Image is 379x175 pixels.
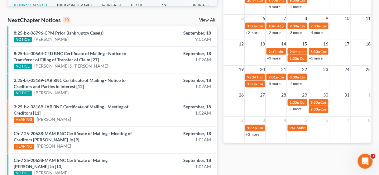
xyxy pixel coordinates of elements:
span: 9:30a [311,100,320,105]
span: 3 [262,117,266,124]
span: 26 [238,91,244,99]
span: 17 [344,40,350,48]
a: [PERSON_NAME] [34,36,69,42]
span: 29 [302,91,308,99]
a: 3:25-bk-03169-JAB BNC Certificate of Mailing - Meeting of Creditors [11] [14,104,128,116]
span: 5 [241,15,244,22]
a: +3 more [288,107,302,111]
span: 15 [302,40,308,48]
span: 9a [290,49,294,54]
div: NOTICE [14,91,32,96]
span: 16 [323,40,329,48]
a: +3 more [267,56,281,60]
a: +2 more [267,30,281,35]
a: +2 more [246,30,259,35]
a: [PERSON_NAME] [34,90,69,96]
div: 1:01AM [149,164,211,170]
div: 1:01AM [149,137,211,143]
span: Confirmation Hearing for [PERSON_NAME] [300,24,371,28]
div: HEARING [14,117,34,123]
span: 18 [365,40,372,48]
a: +3 more [288,30,302,35]
div: September, 18 [149,104,211,110]
span: 8 [368,117,372,124]
span: 9 [325,15,329,22]
a: +2 more [288,4,302,9]
span: 6 [325,117,329,124]
a: +5 more [309,56,323,60]
span: 1:30p [247,82,257,86]
span: Confirmation Hearing [PERSON_NAME] [300,75,365,79]
span: Confirmation hearing for [PERSON_NAME] [294,126,365,130]
span: Confirmation hearing for [PERSON_NAME] [278,75,349,79]
span: 9a [290,126,294,130]
span: 14 [281,40,287,48]
span: 8:30a [311,49,320,54]
span: 23 [323,66,329,73]
div: September, 18 [149,77,211,83]
span: 3 [371,154,376,159]
iframe: Intercom live chat [358,154,373,169]
div: NOTICE [14,37,32,43]
span: 20 [259,66,266,73]
span: 11 [365,15,372,22]
span: 9a [247,75,251,79]
span: 9:30a [290,24,299,28]
div: 9:01AM [149,36,211,42]
span: 10a [268,24,275,28]
span: 9:01a [268,75,278,79]
span: 2 [241,117,244,124]
span: 25 [365,66,372,73]
div: September, 18 [149,50,211,57]
span: 7 [347,117,350,124]
a: [PERSON_NAME] [12,3,47,8]
div: September, 18 [149,158,211,164]
span: Confirmation hearing for [PERSON_NAME] [300,56,371,61]
a: +3 more [246,132,259,137]
span: 1:30p [247,24,257,28]
span: 9:30a [311,24,320,28]
span: 7 [283,15,287,22]
span: 1 [368,91,372,99]
span: 1:35p [247,126,257,130]
span: 28 [281,91,287,99]
span: Meeting of Creditors for [PERSON_NAME] [294,49,363,54]
span: 1:30p [290,56,299,61]
span: 30 [323,91,329,99]
div: 10 [63,17,70,23]
div: NOTICE [14,64,32,69]
div: September, 18 [149,131,211,137]
span: Confirmation Hearing for [PERSON_NAME] [257,126,329,130]
a: [PERSON_NAME] [37,116,71,123]
a: Ch-7 25-20638-MAM BNC Certificate of Mailing - Meeting of Creditors [PERSON_NAME] Jo [9] [14,131,132,143]
span: Confirmation Hearing for [PERSON_NAME] [273,49,344,54]
span: 13 [259,40,266,48]
div: NextChapter Notices [7,16,70,24]
span: 8:30a [290,75,299,79]
a: +5 more [267,81,281,86]
span: 10 [344,15,350,22]
span: 19 [238,66,244,73]
div: 1:02AM [149,57,211,63]
div: September, 18 [149,30,211,36]
span: 12 [238,40,244,48]
span: 9:30a [311,107,320,112]
a: [PERSON_NAME] [37,143,71,149]
div: HEARING [14,144,34,150]
span: 341(a) meeting for [PERSON_NAME] [275,24,335,28]
a: +5 more [267,4,281,9]
span: 5 [304,117,308,124]
a: [PERSON_NAME] & [PERSON_NAME] [34,63,108,69]
span: 22 [302,66,308,73]
a: 8:25-bk-06796-CPM Prior Bankruptcy Case(s) [14,30,103,35]
span: 341(a) meeting for [PERSON_NAME] [252,75,312,79]
span: Confirmation hearing for [PERSON_NAME] [257,24,328,28]
a: +2 more [288,81,302,86]
a: 8:25-bk-00564-CED BNC Certificate of Mailing - Notice to Transferor of Filing of Transfer of Clai... [14,51,126,62]
a: +4 more [309,30,323,35]
span: 31 [344,91,350,99]
span: 8 [304,15,308,22]
a: Ch-7 25-20638-MAM BNC Certificate of Mailing [PERSON_NAME] Jo [10] [14,158,108,169]
span: 9a [268,49,272,54]
span: 6 [262,15,266,22]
